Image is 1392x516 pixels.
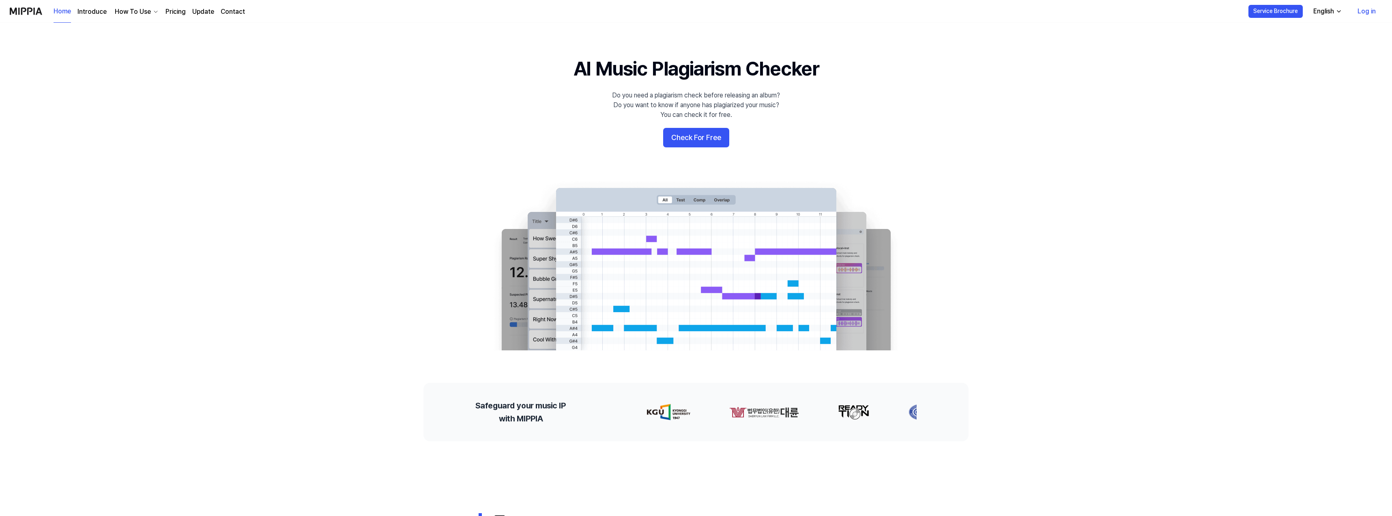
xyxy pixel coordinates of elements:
h2: Safeguard your music IP with MIPPIA [475,399,566,425]
button: Service Brochure [1248,5,1303,18]
a: Pricing [165,7,186,17]
a: Update [192,7,214,17]
div: English [1312,6,1336,16]
h1: AI Music Plagiarism Checker [574,55,819,82]
button: Check For Free [663,128,729,147]
a: Home [54,0,71,23]
button: How To Use [113,7,159,17]
img: main Image [485,180,907,350]
img: partner-logo-1 [726,404,796,420]
a: Contact [221,7,245,17]
img: partner-logo-2 [835,404,866,420]
div: How To Use [113,7,153,17]
img: partner-logo-3 [905,404,930,420]
img: partner-logo-0 [644,404,687,420]
a: Introduce [77,7,107,17]
button: English [1307,3,1347,19]
div: Do you need a plagiarism check before releasing an album? Do you want to know if anyone has plagi... [612,91,780,120]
